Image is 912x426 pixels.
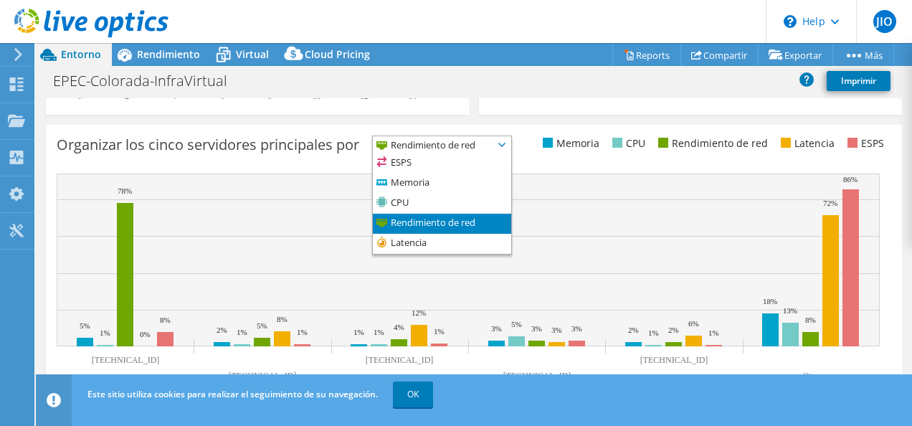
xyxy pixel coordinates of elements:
[47,73,250,89] h1: EPEC-Colorada-InfraVirtual
[236,47,269,61] span: Virtual
[803,371,819,381] text: Otro
[412,308,426,317] text: 12%
[160,316,171,324] text: 8%
[551,326,562,334] text: 3%
[353,328,364,336] text: 1%
[668,326,679,334] text: 2%
[531,324,542,333] text: 3%
[277,315,288,323] text: 8%
[827,71,890,91] a: Imprimir
[511,320,522,328] text: 5%
[873,10,896,33] span: JIO
[844,136,884,151] li: ESPS
[305,47,370,61] span: Cloud Pricing
[373,194,511,214] li: CPU
[118,186,132,195] text: 78%
[843,175,858,184] text: 86%
[366,355,434,365] text: [TECHNICAL_ID]
[373,234,511,254] li: Latencia
[137,47,200,61] span: Rendimiento
[373,136,493,153] span: Rendimiento de red
[777,136,835,151] li: Latencia
[784,15,797,28] svg: \n
[61,47,101,61] span: Entorno
[297,328,308,336] text: 1%
[257,321,267,330] text: 5%
[491,324,502,333] text: 3%
[832,44,894,66] a: Más
[539,136,599,151] li: Memoria
[229,371,297,381] text: [TECHNICAL_ID]
[92,355,160,365] text: [TECHNICAL_ID]
[609,136,645,151] li: CPU
[648,328,659,337] text: 1%
[655,136,768,151] li: Rendimiento de red
[680,44,759,66] a: Compartir
[783,306,797,315] text: 13%
[217,326,227,334] text: 2%
[80,321,90,330] text: 5%
[571,324,582,333] text: 3%
[640,355,708,365] text: [TECHNICAL_ID]
[393,382,433,407] a: OK
[374,328,384,336] text: 1%
[763,297,777,306] text: 18%
[434,327,445,336] text: 1%
[373,153,511,174] li: ESPS
[708,328,719,337] text: 1%
[237,328,247,336] text: 1%
[140,330,151,339] text: 0%
[758,44,833,66] a: Exportar
[373,214,511,234] li: Rendimiento de red
[805,316,816,324] text: 8%
[688,319,699,328] text: 6%
[503,371,571,381] text: [TECHNICAL_ID]
[394,323,404,331] text: 4%
[612,44,681,66] a: Reports
[100,328,110,337] text: 1%
[373,174,511,194] li: Memoria
[628,326,639,334] text: 2%
[87,388,378,400] span: Este sitio utiliza cookies para realizar el seguimiento de su navegación.
[823,199,837,207] text: 72%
